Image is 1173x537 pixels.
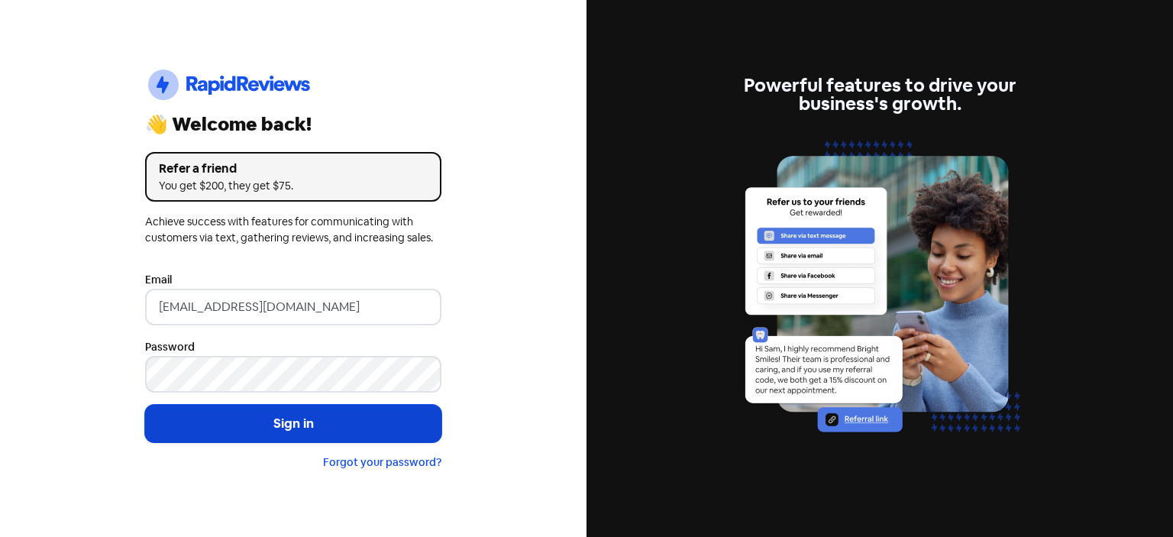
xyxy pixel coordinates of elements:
input: Enter your email address... [145,289,441,325]
div: Achieve success with features for communicating with customers via text, gathering reviews, and i... [145,214,441,246]
div: Refer a friend [159,160,428,178]
button: Sign in [145,405,441,443]
div: 👋 Welcome back! [145,115,441,134]
a: Forgot your password? [323,455,441,469]
img: referrals [732,131,1028,461]
div: You get $200, they get $75. [159,178,428,194]
div: Powerful features to drive your business's growth. [732,76,1028,113]
label: Email [145,272,172,288]
label: Password [145,339,195,355]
